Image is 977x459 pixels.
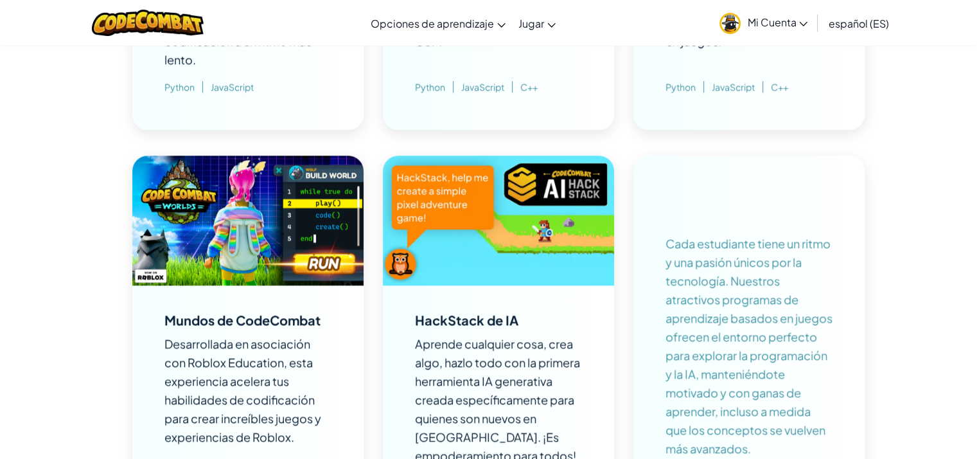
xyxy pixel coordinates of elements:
[665,81,696,93] font: Python
[719,13,741,34] img: avatar
[364,6,512,40] a: Opciones de aprendizaje
[461,81,504,93] font: JavaScript
[92,10,204,36] img: Logotipo de CodeCombat
[520,81,538,93] font: C++
[771,81,788,93] font: C++
[712,81,755,93] font: JavaScript
[164,81,195,93] font: Python
[828,17,888,30] font: español (ES)
[371,17,494,30] font: Opciones de aprendizaje
[132,156,364,286] img: Imagen para ilustrar CodeCombat Worlds
[713,3,814,43] a: Mi Cuenta
[415,81,445,93] font: Python
[665,236,832,456] font: Cada estudiante tiene un ritmo y una pasión únicos por la tecnología. Nuestros atractivos program...
[747,15,796,29] font: Mi Cuenta
[822,6,895,40] a: español (ES)
[512,6,562,40] a: Jugar
[164,312,321,328] font: Mundos de CodeCombat
[518,17,544,30] font: Jugar
[211,81,254,93] font: JavaScript
[415,312,518,328] font: HackStack de IA
[164,336,321,444] font: Desarrollada en asociación con Roblox Education, esta experiencia acelera tus habilidades de codi...
[383,156,614,286] img: Imagen para ilustrar AI HackStack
